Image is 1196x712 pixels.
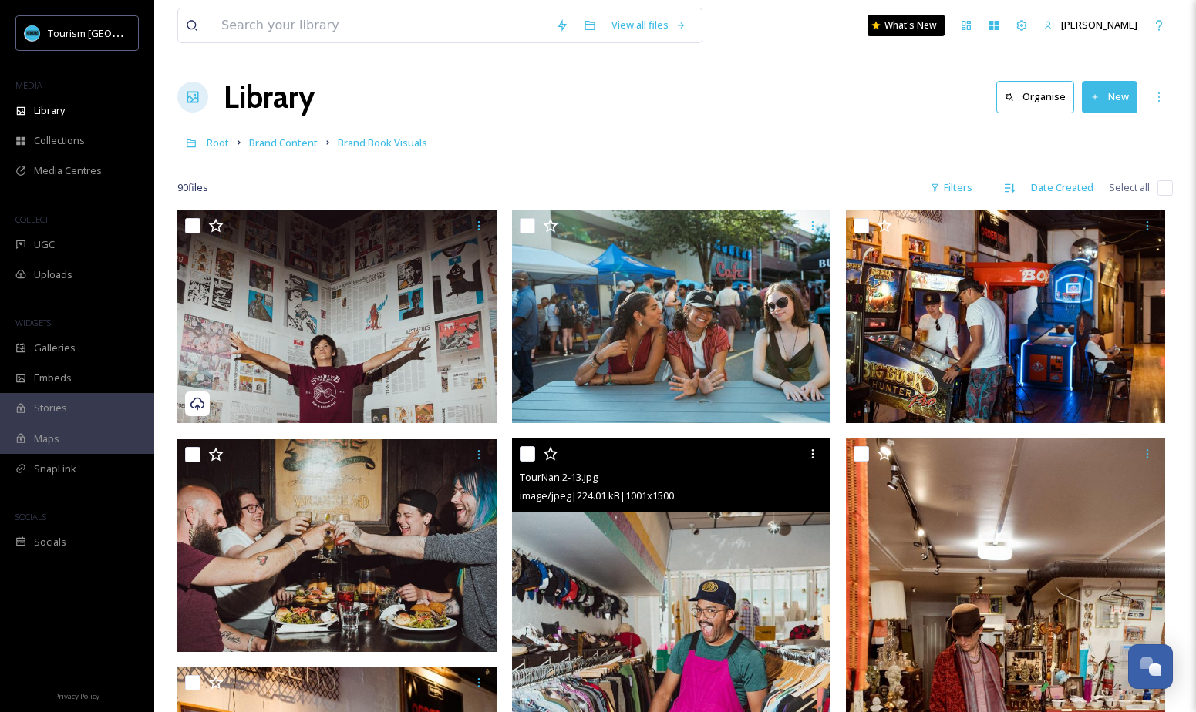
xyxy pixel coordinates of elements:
a: Library [224,74,315,120]
button: Organise [996,81,1074,113]
span: Select all [1109,180,1150,195]
span: Galleries [34,341,76,355]
a: What's New [868,15,945,36]
img: TourNan-20.jpg [177,210,497,423]
span: 90 file s [177,180,208,195]
span: Brand Content [249,136,318,149]
span: Tourism [GEOGRAPHIC_DATA] [48,25,186,40]
img: tourism_nanaimo_logo.jpeg [25,25,40,41]
a: Brand Book Visuals [338,133,427,152]
a: [PERSON_NAME] [1036,10,1145,40]
span: Privacy Policy [55,691,99,701]
span: SOCIALS [15,511,46,522]
button: Open Chat [1128,644,1173,689]
img: TourNan.2-9.jpg [177,439,497,652]
a: View all files [604,10,694,40]
span: Stories [34,401,67,415]
img: TourNan.2-18.jpg [846,210,1165,423]
span: COLLECT [15,213,49,225]
span: Brand Book Visuals [338,136,427,149]
span: image/jpeg | 224.01 kB | 1001 x 1500 [520,489,674,502]
span: Uploads [34,267,72,282]
span: Socials [34,535,66,549]
span: TourNan.2-13.jpg [520,470,598,484]
button: New [1082,81,1137,113]
a: Root [207,133,229,152]
span: Collections [34,133,85,148]
a: Brand Content [249,133,318,152]
img: TourNan.2-21.jpg [512,210,831,423]
span: SnapLink [34,462,76,476]
span: WIDGETS [15,317,51,328]
span: Embeds [34,371,72,385]
span: Library [34,103,65,118]
span: [PERSON_NAME] [1061,18,1137,32]
div: Date Created [1023,173,1101,203]
div: Filters [922,173,980,203]
input: Search your library [214,8,548,42]
span: Root [207,136,229,149]
span: MEDIA [15,79,42,91]
a: Privacy Policy [55,686,99,704]
span: Media Centres [34,163,102,178]
span: UGC [34,237,55,252]
span: Maps [34,432,59,446]
a: Organise [996,81,1082,113]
